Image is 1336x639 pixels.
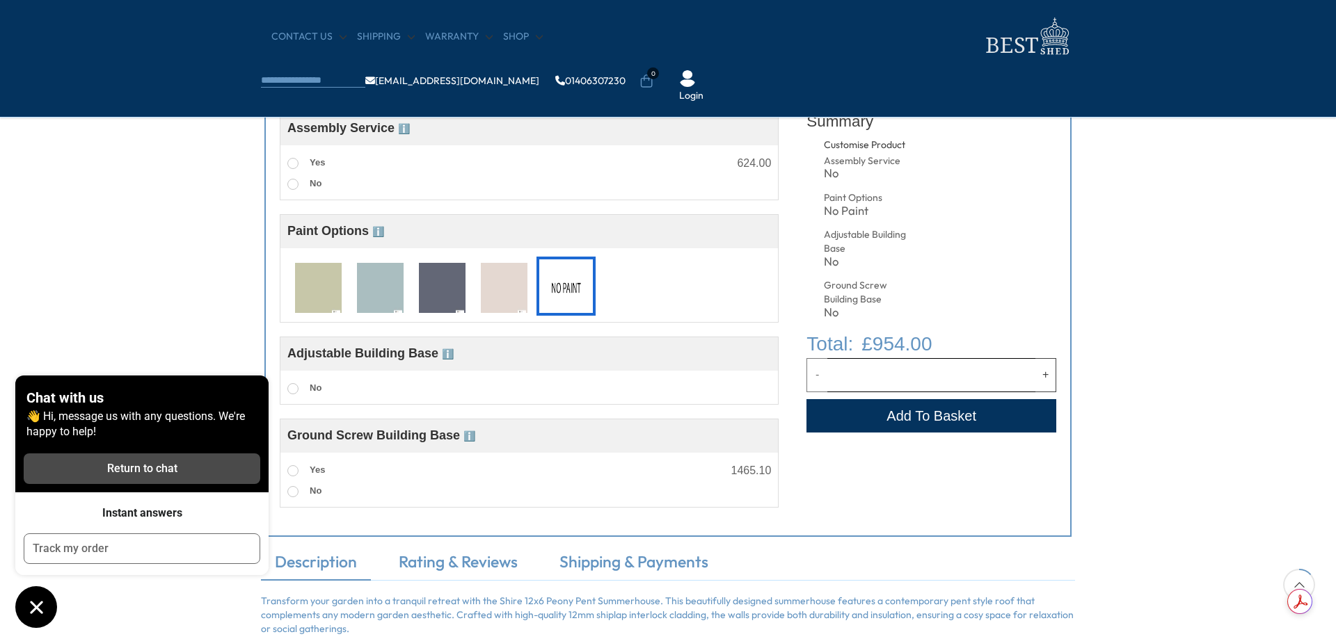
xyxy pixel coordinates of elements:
[442,348,454,359] span: ℹ️
[824,228,909,255] div: Adjustable Building Base
[287,224,384,238] span: Paint Options
[289,257,348,316] div: T7010
[463,430,475,442] span: ℹ️
[824,307,909,318] div: No
[806,358,827,391] button: Decrease quantity
[385,551,532,580] a: Rating & Reviews
[546,551,722,580] a: Shipping & Payments
[861,330,932,358] span: £954.00
[824,154,909,168] div: Assembly Service
[310,157,325,168] span: Yes
[351,257,410,316] div: T7024
[310,485,321,496] span: No
[413,257,472,316] div: T7033
[827,358,1035,391] input: Quantity
[824,205,909,217] div: No Paint
[555,76,626,86] a: 01406307230
[372,226,384,237] span: ℹ️
[824,138,958,152] div: Customise Product
[287,121,410,135] span: Assembly Service
[731,465,771,476] div: 1465.10
[271,30,347,44] a: CONTACT US
[824,279,909,306] div: Ground Screw Building Base
[295,263,342,314] img: T7010
[824,168,909,179] div: No
[679,70,696,87] img: User Icon
[978,14,1075,59] img: logo
[365,76,539,86] a: [EMAIL_ADDRESS][DOMAIN_NAME]
[503,30,543,44] a: Shop
[824,256,909,268] div: No
[536,257,596,316] div: No Paint
[419,263,466,314] img: T7033
[398,123,410,134] span: ℹ️
[639,74,653,88] a: 0
[1035,358,1056,391] button: Increase quantity
[647,67,659,79] span: 0
[287,428,475,442] span: Ground Screw Building Base
[261,594,1075,636] p: Transform your garden into a tranquil retreat with the Shire 12x6 Peony Pent Summerhouse. This be...
[261,551,371,580] a: Description
[357,30,415,44] a: Shipping
[475,257,534,316] div: T7078
[310,382,321,393] span: No
[481,263,527,314] img: T7078
[679,89,703,103] a: Login
[543,263,589,314] img: No Paint
[806,104,1056,138] div: Summary
[425,30,493,44] a: Warranty
[357,263,404,314] img: T7024
[310,178,321,188] span: No
[11,375,273,628] inbox-online-store-chat: Shopify online store chat
[287,346,454,360] span: Adjustable Building Base
[310,464,325,475] span: Yes
[824,191,909,205] div: Paint Options
[737,158,771,169] div: 624.00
